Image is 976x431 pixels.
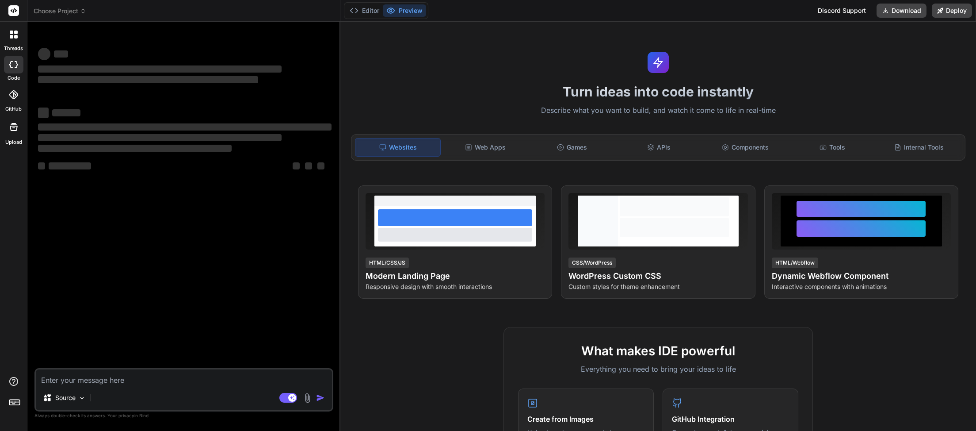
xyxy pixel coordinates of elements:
[38,134,282,141] span: ‌
[38,145,232,152] span: ‌
[346,4,383,17] button: Editor
[346,84,971,100] h1: Turn ideas into code instantly
[346,105,971,116] p: Describe what you want to build, and watch it come to life in real-time
[293,162,300,169] span: ‌
[877,138,961,157] div: Internal Tools
[932,4,972,18] button: Deploy
[38,123,332,131] span: ‌
[316,393,325,402] img: icon
[366,270,545,282] h4: Modern Landing Page
[877,4,926,18] button: Download
[5,105,22,113] label: GitHub
[518,342,798,360] h2: What makes IDE powerful
[38,48,50,60] span: ‌
[34,7,86,15] span: Choose Project
[530,138,614,157] div: Games
[38,162,45,169] span: ‌
[302,393,313,403] img: attachment
[812,4,871,18] div: Discord Support
[8,74,20,82] label: code
[703,138,788,157] div: Components
[355,138,441,157] div: Websites
[55,393,76,402] p: Source
[527,414,644,424] h4: Create from Images
[366,258,409,268] div: HTML/CSS/JS
[518,364,798,374] p: Everything you need to bring your ideas to life
[366,282,545,291] p: Responsive design with smooth interactions
[442,138,527,157] div: Web Apps
[772,258,818,268] div: HTML/Webflow
[38,108,49,118] span: ‌
[5,139,22,146] label: Upload
[118,413,134,418] span: privacy
[4,45,23,52] label: threads
[568,258,616,268] div: CSS/WordPress
[317,162,324,169] span: ‌
[52,109,80,116] span: ‌
[38,76,258,83] span: ‌
[568,282,747,291] p: Custom styles for theme enhancement
[568,270,747,282] h4: WordPress Custom CSS
[78,394,86,402] img: Pick Models
[49,162,91,169] span: ‌
[772,282,951,291] p: Interactive components with animations
[616,138,701,157] div: APIs
[383,4,426,17] button: Preview
[672,414,789,424] h4: GitHub Integration
[790,138,875,157] div: Tools
[54,50,68,58] span: ‌
[305,162,312,169] span: ‌
[34,412,333,420] p: Always double-check its answers. Your in Bind
[772,270,951,282] h4: Dynamic Webflow Component
[38,65,282,73] span: ‌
